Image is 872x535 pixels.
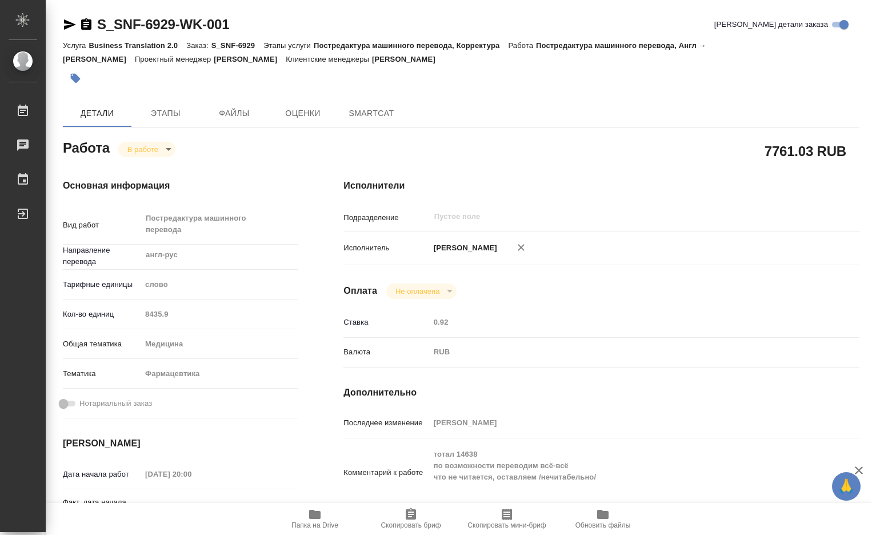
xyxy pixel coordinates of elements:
[141,364,298,384] div: Фармацевтика
[63,338,141,350] p: Общая тематика
[508,41,536,50] p: Работа
[343,212,429,223] p: Подразделение
[118,142,175,157] div: В работе
[343,467,429,478] p: Комментарий к работе
[70,106,125,121] span: Детали
[63,137,110,157] h2: Работа
[430,314,817,330] input: Пустое поле
[186,41,211,50] p: Заказ:
[386,284,457,299] div: В работе
[832,472,861,501] button: 🙏
[141,306,298,322] input: Пустое поле
[63,497,141,520] p: Факт. дата начала работ
[63,437,298,450] h4: [PERSON_NAME]
[263,41,314,50] p: Этапы услуги
[575,521,631,529] span: Обновить файлы
[63,41,89,50] p: Услуга
[63,469,141,480] p: Дата начала работ
[291,521,338,529] span: Папка на Drive
[343,317,429,328] p: Ставка
[363,503,459,535] button: Скопировать бриф
[430,414,817,431] input: Пустое поле
[286,55,372,63] p: Клиентские менеджеры
[63,18,77,31] button: Скопировать ссылку для ЯМессенджера
[459,503,555,535] button: Скопировать мини-бриф
[79,18,93,31] button: Скопировать ссылку
[97,17,229,32] a: S_SNF-6929-WK-001
[430,242,497,254] p: [PERSON_NAME]
[467,521,546,529] span: Скопировать мини-бриф
[63,66,88,91] button: Добавить тэг
[343,179,859,193] h4: Исполнители
[63,219,141,231] p: Вид работ
[509,235,534,260] button: Удалить исполнителя
[63,309,141,320] p: Кол-во единиц
[63,279,141,290] p: Тарифные единицы
[141,500,241,516] input: Пустое поле
[430,445,817,498] textarea: тотал 14638 по возможности переводим всё-всё что не читается, оставляем /нечитабельно/
[837,474,856,498] span: 🙏
[79,398,152,409] span: Нотариальный заказ
[141,275,298,294] div: слово
[714,19,828,30] span: [PERSON_NAME] детали заказа
[141,334,298,354] div: Медицина
[372,55,444,63] p: [PERSON_NAME]
[344,106,399,121] span: SmartCat
[343,386,859,400] h4: Дополнительно
[63,179,298,193] h4: Основная информация
[381,521,441,529] span: Скопировать бриф
[433,210,790,223] input: Пустое поле
[343,284,377,298] h4: Оплата
[343,417,429,429] p: Последнее изменение
[214,55,286,63] p: [PERSON_NAME]
[89,41,186,50] p: Business Translation 2.0
[207,106,262,121] span: Файлы
[141,466,241,482] input: Пустое поле
[124,145,162,154] button: В работе
[343,242,429,254] p: Исполнитель
[211,41,264,50] p: S_SNF-6929
[343,346,429,358] p: Валюта
[392,286,443,296] button: Не оплачена
[63,245,141,267] p: Направление перевода
[430,342,817,362] div: RUB
[138,106,193,121] span: Этапы
[267,503,363,535] button: Папка на Drive
[275,106,330,121] span: Оценки
[765,141,846,161] h2: 7761.03 RUB
[135,55,214,63] p: Проектный менеджер
[314,41,508,50] p: Постредактура машинного перевода, Корректура
[555,503,651,535] button: Обновить файлы
[63,368,141,380] p: Тематика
